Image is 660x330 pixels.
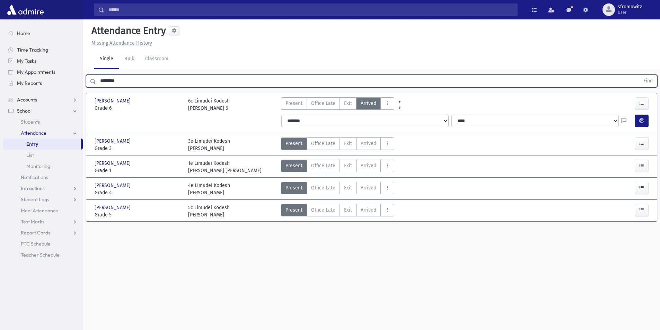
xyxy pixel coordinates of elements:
[3,94,83,105] a: Accounts
[3,249,83,260] a: Teacher Schedule
[3,55,83,66] a: My Tasks
[17,69,55,75] span: My Appointments
[95,137,132,145] span: [PERSON_NAME]
[21,252,60,258] span: Teacher Schedule
[361,184,376,191] span: Arrived
[361,140,376,147] span: Arrived
[344,162,352,169] span: Exit
[21,130,46,136] span: Attendance
[281,97,394,112] div: AttTypes
[95,204,132,211] span: [PERSON_NAME]
[188,137,230,152] div: 3e Limudei Kodesh [PERSON_NAME]
[3,161,83,172] a: Monitoring
[3,66,83,78] a: My Appointments
[344,206,352,214] span: Exit
[89,40,152,46] a: Missing Attendance History
[285,100,302,107] span: Present
[95,211,181,218] span: Grade 5
[3,78,83,89] a: My Reports
[311,184,335,191] span: Office Late
[17,80,42,86] span: My Reports
[17,30,30,36] span: Home
[95,182,132,189] span: [PERSON_NAME]
[3,116,83,127] a: Students
[26,163,50,169] span: Monitoring
[639,75,657,87] button: Find
[94,50,119,69] a: Single
[95,189,181,196] span: Grade 4
[91,40,152,46] u: Missing Attendance History
[311,140,335,147] span: Office Late
[188,204,230,218] div: 5c Limudei Kodesh [PERSON_NAME]
[3,105,83,116] a: School
[3,28,83,39] a: Home
[26,141,38,147] span: Entry
[95,97,132,105] span: [PERSON_NAME]
[21,241,51,247] span: PTC Schedule
[344,184,352,191] span: Exit
[6,3,45,17] img: AdmirePro
[89,25,166,37] h5: Attendance Entry
[17,97,37,103] span: Accounts
[285,140,302,147] span: Present
[104,3,517,16] input: Search
[3,216,83,227] a: Test Marks
[3,238,83,249] a: PTC Schedule
[95,105,181,112] span: Grade 6
[285,206,302,214] span: Present
[95,167,181,174] span: Grade 1
[281,160,394,174] div: AttTypes
[361,206,376,214] span: Arrived
[188,97,230,112] div: 6c Limudei Kodesh [PERSON_NAME] 6
[281,182,394,196] div: AttTypes
[21,207,58,214] span: Meal Attendance
[618,10,642,15] span: User
[119,50,140,69] a: Bulk
[21,174,48,180] span: Notifications
[3,183,83,194] a: Infractions
[311,162,335,169] span: Office Late
[3,227,83,238] a: Report Cards
[361,162,376,169] span: Arrived
[21,185,45,191] span: Infractions
[3,172,83,183] a: Notifications
[361,100,376,107] span: Arrived
[3,127,83,139] a: Attendance
[618,4,642,10] span: sfromowitz
[281,204,394,218] div: AttTypes
[285,184,302,191] span: Present
[311,100,335,107] span: Office Late
[188,182,230,196] div: 4e Limudei Kodesh [PERSON_NAME]
[21,119,40,125] span: Students
[3,150,83,161] a: List
[311,206,335,214] span: Office Late
[344,140,352,147] span: Exit
[3,205,83,216] a: Meal Attendance
[188,160,262,174] div: 1e Limudei Kodesh [PERSON_NAME] [PERSON_NAME]
[21,196,49,203] span: Student Logs
[285,162,302,169] span: Present
[281,137,394,152] div: AttTypes
[140,50,174,69] a: Classroom
[95,145,181,152] span: Grade 3
[21,218,44,225] span: Test Marks
[95,160,132,167] span: [PERSON_NAME]
[17,58,36,64] span: My Tasks
[3,194,83,205] a: Student Logs
[26,152,34,158] span: List
[17,47,48,53] span: Time Tracking
[21,230,50,236] span: Report Cards
[3,44,83,55] a: Time Tracking
[344,100,352,107] span: Exit
[3,139,81,150] a: Entry
[17,108,32,114] span: School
